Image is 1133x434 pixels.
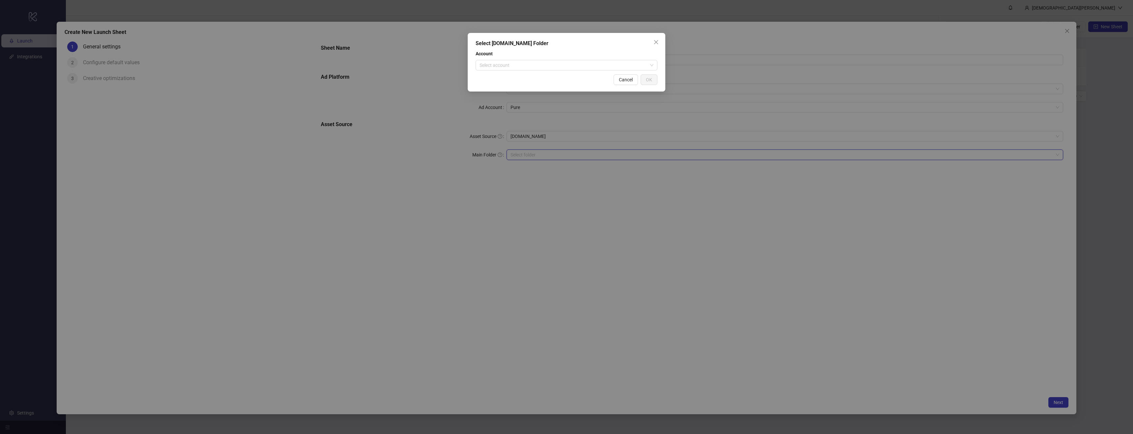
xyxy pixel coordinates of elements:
div: Select [DOMAIN_NAME] Folder [476,40,657,47]
span: Cancel [619,77,633,82]
span: close [653,40,659,45]
button: OK [641,74,657,85]
strong: Account [476,51,493,56]
button: Cancel [614,74,638,85]
button: Close [651,37,661,47]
